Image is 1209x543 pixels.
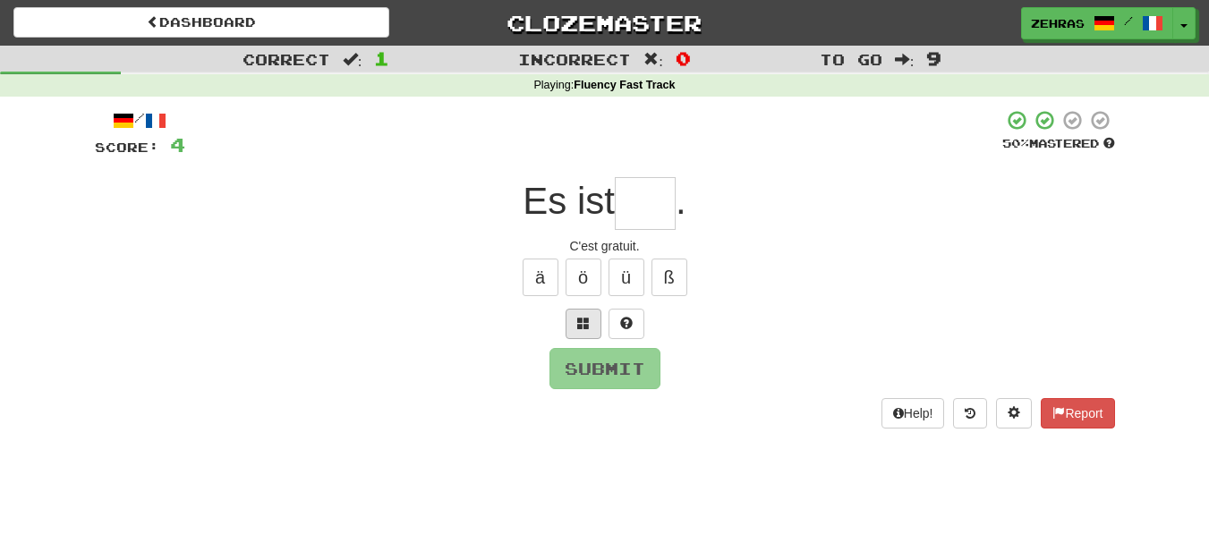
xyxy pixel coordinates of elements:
button: Round history (alt+y) [953,398,987,428]
span: : [643,52,663,67]
button: Submit [549,348,660,389]
a: Clozemaster [416,7,792,38]
a: Dashboard [13,7,389,38]
span: Incorrect [518,50,631,68]
button: ö [566,259,601,296]
span: 4 [170,133,185,156]
span: Score: [95,140,159,155]
span: zehras [1031,15,1085,31]
button: Switch sentence to multiple choice alt+p [566,309,601,339]
span: Es ist [523,180,615,222]
div: C'est gratuit. [95,237,1115,255]
span: To go [820,50,882,68]
div: / [95,109,185,132]
span: . [676,180,686,222]
strong: Fluency Fast Track [574,79,675,91]
span: Correct [243,50,330,68]
span: 1 [374,47,389,69]
button: Help! [881,398,945,428]
button: Report [1041,398,1114,428]
button: ü [609,259,644,296]
span: 9 [926,47,941,69]
button: ä [523,259,558,296]
span: : [343,52,362,67]
span: 50 % [1002,136,1029,150]
span: 0 [676,47,691,69]
span: : [895,52,915,67]
span: / [1124,14,1133,27]
button: ß [651,259,687,296]
div: Mastered [1002,136,1115,152]
a: zehras / [1021,7,1173,39]
button: Single letter hint - you only get 1 per sentence and score half the points! alt+h [609,309,644,339]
